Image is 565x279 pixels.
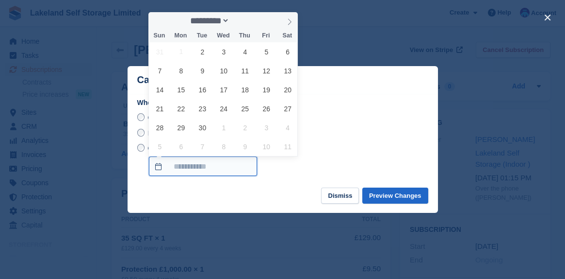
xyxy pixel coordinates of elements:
span: September 15, 2025 [172,80,191,99]
span: Wed [212,33,234,39]
span: September 19, 2025 [257,80,276,99]
span: September 6, 2025 [278,42,297,61]
span: October 9, 2025 [236,137,255,156]
span: September 23, 2025 [193,99,212,118]
span: October 7, 2025 [193,137,212,156]
span: September 26, 2025 [257,99,276,118]
span: September 16, 2025 [193,80,212,99]
span: Mon [170,33,191,39]
span: September 14, 2025 [150,80,169,99]
span: September 12, 2025 [257,61,276,80]
span: September 4, 2025 [236,42,255,61]
span: September 21, 2025 [150,99,169,118]
span: October 8, 2025 [214,137,233,156]
p: Cancel Subscription [137,74,231,86]
span: September 27, 2025 [278,99,297,118]
span: Immediately [147,129,184,137]
span: Fri [255,33,276,39]
span: September 1, 2025 [172,42,191,61]
button: Preview Changes [362,188,428,204]
input: Year [229,16,260,26]
span: September 5, 2025 [257,42,276,61]
span: September 9, 2025 [193,61,212,80]
select: Month [187,16,229,26]
span: October 2, 2025 [236,118,255,137]
span: August 31, 2025 [150,42,169,61]
span: September 20, 2025 [278,80,297,99]
span: September 28, 2025 [150,118,169,137]
span: October 3, 2025 [257,118,276,137]
input: On a custom date [137,144,145,152]
span: Sat [276,33,298,39]
button: close [540,10,555,25]
span: October 11, 2025 [278,137,297,156]
span: September 17, 2025 [214,80,233,99]
input: On a custom date [149,157,257,176]
span: October 1, 2025 [214,118,233,137]
label: When do you want to cancel the subscription? [137,98,428,108]
span: September 13, 2025 [278,61,297,80]
span: September 8, 2025 [172,61,191,80]
span: On a custom date [147,144,201,152]
span: September 10, 2025 [214,61,233,80]
span: Sun [148,33,170,39]
input: Cancel at end of term - [DATE] [137,113,145,121]
span: September 24, 2025 [214,99,233,118]
span: September 3, 2025 [214,42,233,61]
span: September 18, 2025 [236,80,255,99]
button: Dismiss [321,188,359,204]
span: Thu [234,33,255,39]
span: September 30, 2025 [193,118,212,137]
span: September 25, 2025 [236,99,255,118]
span: September 11, 2025 [236,61,255,80]
span: October 10, 2025 [257,137,276,156]
span: October 4, 2025 [278,118,297,137]
span: October 6, 2025 [172,137,191,156]
input: Immediately [137,129,145,137]
span: September 2, 2025 [193,42,212,61]
span: October 5, 2025 [150,137,169,156]
span: September 29, 2025 [172,118,191,137]
span: September 22, 2025 [172,99,191,118]
span: Tue [191,33,212,39]
span: September 7, 2025 [150,61,169,80]
span: Cancel at end of term - [DATE] [147,114,240,122]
